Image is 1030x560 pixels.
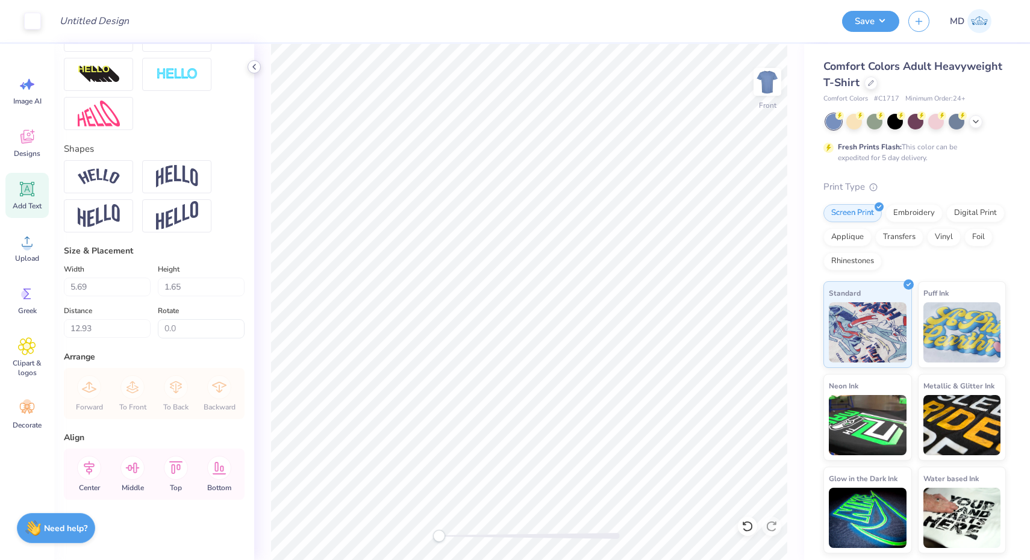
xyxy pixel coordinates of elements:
[829,395,907,455] img: Neon Ink
[823,252,882,270] div: Rhinestones
[158,303,179,318] label: Rotate
[923,287,949,299] span: Puff Ink
[156,67,198,81] img: Negative Space
[78,101,120,126] img: Free Distort
[823,94,868,104] span: Comfort Colors
[923,488,1001,548] img: Water based Ink
[759,100,776,111] div: Front
[15,254,39,263] span: Upload
[829,379,858,392] span: Neon Ink
[14,149,40,158] span: Designs
[18,306,37,316] span: Greek
[923,472,979,485] span: Water based Ink
[122,483,144,493] span: Middle
[64,431,245,444] div: Align
[829,302,907,362] img: Standard
[823,228,872,246] div: Applique
[64,262,84,276] label: Width
[967,9,991,33] img: Mads De Vera
[946,204,1005,222] div: Digital Print
[158,262,179,276] label: Height
[13,201,42,211] span: Add Text
[64,142,94,156] label: Shapes
[156,165,198,188] img: Arch
[50,9,139,33] input: Untitled Design
[875,228,923,246] div: Transfers
[842,11,899,32] button: Save
[44,523,87,534] strong: Need help?
[64,244,245,257] div: Size & Placement
[79,483,100,493] span: Center
[156,201,198,231] img: Rise
[78,204,120,228] img: Flag
[838,142,902,152] strong: Fresh Prints Flash:
[923,395,1001,455] img: Metallic & Glitter Ink
[207,483,231,493] span: Bottom
[755,70,779,94] img: Front
[838,142,986,163] div: This color can be expedited for 5 day delivery.
[927,228,961,246] div: Vinyl
[7,358,47,378] span: Clipart & logos
[950,14,964,28] span: MD
[944,9,997,33] a: MD
[829,287,861,299] span: Standard
[823,204,882,222] div: Screen Print
[78,65,120,84] img: 3D Illusion
[13,96,42,106] span: Image AI
[64,350,245,363] div: Arrange
[829,472,897,485] span: Glow in the Dark Ink
[823,180,1006,194] div: Print Type
[905,94,966,104] span: Minimum Order: 24 +
[13,420,42,430] span: Decorate
[885,204,943,222] div: Embroidery
[923,302,1001,362] img: Puff Ink
[829,488,907,548] img: Glow in the Dark Ink
[433,530,445,542] div: Accessibility label
[923,379,994,392] span: Metallic & Glitter Ink
[64,303,92,318] label: Distance
[170,483,182,493] span: Top
[823,59,1002,90] span: Comfort Colors Adult Heavyweight T-Shirt
[874,94,899,104] span: # C1717
[964,228,993,246] div: Foil
[78,169,120,185] img: Arc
